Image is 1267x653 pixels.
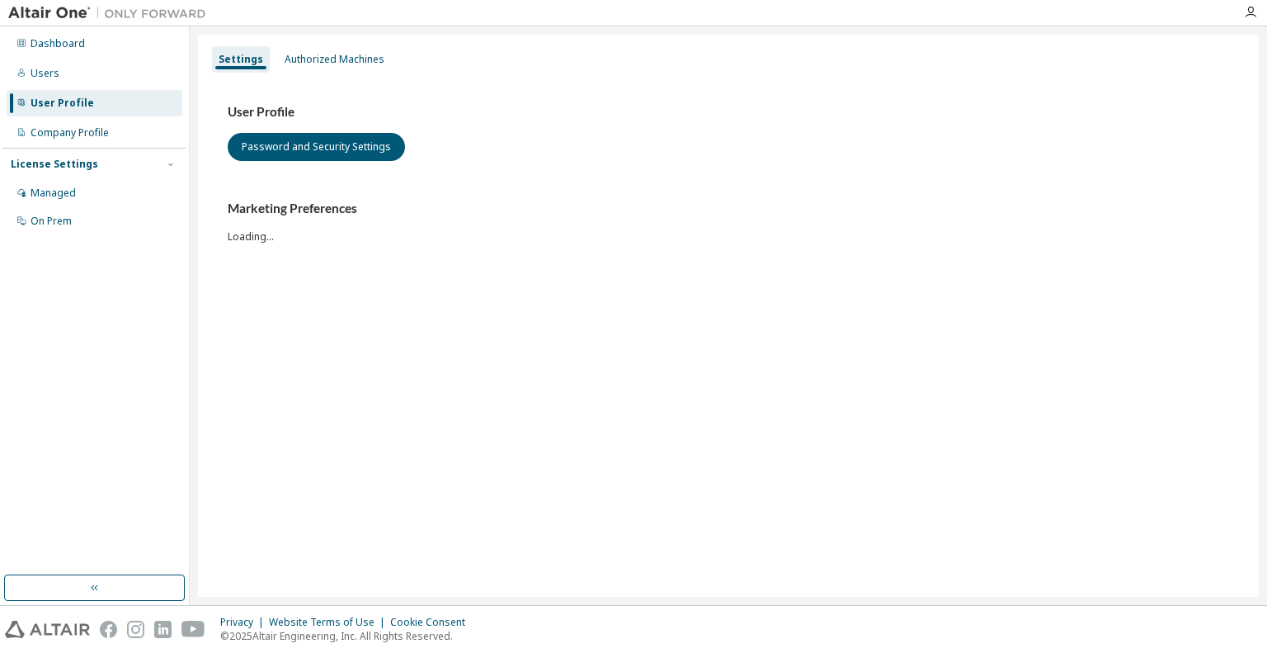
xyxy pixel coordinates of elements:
[228,201,1229,243] div: Loading...
[220,616,269,629] div: Privacy
[228,133,405,161] button: Password and Security Settings
[285,53,384,66] div: Authorized Machines
[31,97,94,110] div: User Profile
[31,37,85,50] div: Dashboard
[220,629,475,643] p: © 2025 Altair Engineering, Inc. All Rights Reserved.
[269,616,390,629] div: Website Terms of Use
[31,187,76,200] div: Managed
[219,53,263,66] div: Settings
[181,621,205,638] img: youtube.svg
[228,201,1229,217] h3: Marketing Preferences
[31,126,109,140] div: Company Profile
[31,67,59,80] div: Users
[127,621,144,638] img: instagram.svg
[8,5,214,21] img: Altair One
[11,158,98,171] div: License Settings
[154,621,172,638] img: linkedin.svg
[228,104,1229,121] h3: User Profile
[31,215,72,228] div: On Prem
[100,621,117,638] img: facebook.svg
[5,621,90,638] img: altair_logo.svg
[390,616,475,629] div: Cookie Consent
